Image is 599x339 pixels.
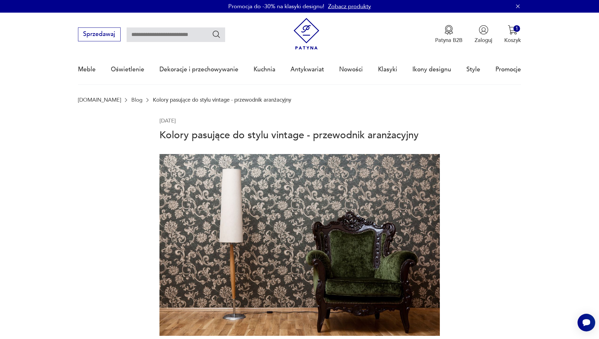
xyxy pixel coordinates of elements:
[254,55,275,84] a: Kuchnia
[435,25,463,44] button: Patyna B2B
[291,55,324,84] a: Antykwariat
[78,27,121,41] button: Sprzedawaj
[495,55,521,84] a: Promocje
[475,25,492,44] button: Zaloguj
[212,30,221,39] button: Szukaj
[504,37,521,44] p: Koszyk
[159,154,440,336] img: Kolory pasujące do stylu vintage
[378,55,397,84] a: Klasyki
[475,37,492,44] p: Zaloguj
[78,97,121,103] a: [DOMAIN_NAME]
[131,97,142,103] a: Blog
[159,117,440,125] p: [DATE]
[78,32,121,37] a: Sprzedawaj
[159,128,440,142] h1: Kolory pasujące do stylu vintage - przewodnik aranżacyjny
[444,25,454,35] img: Ikona medalu
[153,97,291,103] p: Kolory pasujące do stylu vintage - przewodnik aranżacyjny
[435,25,463,44] a: Ikona medaluPatyna B2B
[291,18,322,50] img: Patyna - sklep z meblami i dekoracjami vintage
[435,37,463,44] p: Patyna B2B
[466,55,480,84] a: Style
[78,55,96,84] a: Meble
[339,55,363,84] a: Nowości
[513,25,520,32] div: 1
[412,55,451,84] a: Ikony designu
[328,3,371,10] a: Zobacz produkty
[504,25,521,44] button: 1Koszyk
[578,314,595,331] iframe: Smartsupp widget button
[479,25,488,35] img: Ikonka użytkownika
[228,3,324,10] p: Promocja do -30% na klasyki designu!
[159,55,238,84] a: Dekoracje i przechowywanie
[508,25,518,35] img: Ikona koszyka
[111,55,144,84] a: Oświetlenie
